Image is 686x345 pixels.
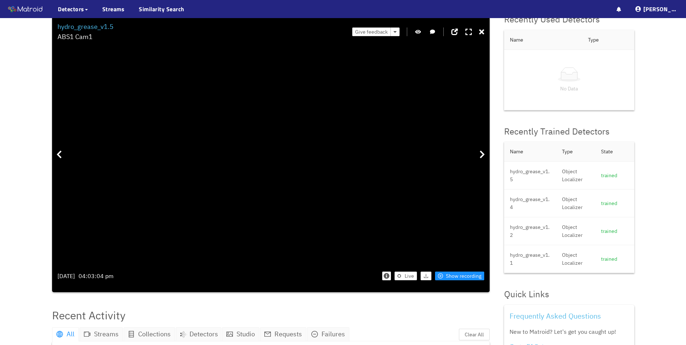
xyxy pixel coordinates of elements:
button: Give feedback [352,27,391,36]
th: Type [582,30,634,50]
div: New to Matroid? Let's get you caught up! [510,327,629,336]
div: trained [601,171,629,179]
span: mail [264,331,271,337]
th: Name [504,142,556,162]
td: Object Localizer [556,217,595,245]
span: Requests [274,330,302,338]
button: download [421,272,431,280]
span: Live [405,272,414,280]
span: Clear All [465,331,484,338]
span: minus-circle [311,331,318,337]
span: video-camera [84,331,90,337]
a: Streams [102,5,125,13]
img: Matroid logo [7,4,43,15]
div: Recently Trained Detectors [504,125,634,139]
span: global [56,331,63,337]
span: Detectors [189,329,218,339]
td: Object Localizer [556,162,595,189]
span: Failures [321,330,345,338]
span: Streams [94,330,119,338]
td: hydro_grease_v1.5 [504,162,556,189]
div: hydro_grease_v1.5 [57,22,114,32]
td: hydro_grease_v1.2 [504,217,556,245]
div: Recently Used Detectors [504,13,634,26]
td: hydro_grease_v1.1 [504,245,556,273]
div: trained [601,255,629,263]
span: download [423,273,429,279]
p: No Data [510,85,629,93]
div: ABS1 Cam1 [57,32,114,42]
div: Recent Activity [52,307,125,324]
th: Name [504,30,582,50]
td: Object Localizer [556,245,595,273]
button: Live [395,272,417,280]
span: picture [226,331,233,337]
div: trained [601,199,629,207]
a: Similarity Search [139,5,184,13]
th: Type [556,142,595,162]
span: database [128,331,135,337]
div: 04:03:04 pm [78,272,114,281]
span: Collections [138,330,171,338]
div: trained [601,227,629,235]
button: play-circleShow recording [435,272,484,280]
button: Clear All [459,329,490,340]
span: Studio [237,330,255,338]
span: Detectors [58,5,84,13]
span: play-circle [438,273,443,279]
div: [DATE] [57,272,75,281]
span: All [67,330,74,338]
div: Quick Links [504,287,634,301]
span: Show recording [446,272,481,280]
td: hydro_grease_v1.4 [504,189,556,217]
div: Frequently Asked Questions [510,310,629,321]
th: State [595,142,634,162]
span: Give feedback [355,28,388,36]
td: Object Localizer [556,189,595,217]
